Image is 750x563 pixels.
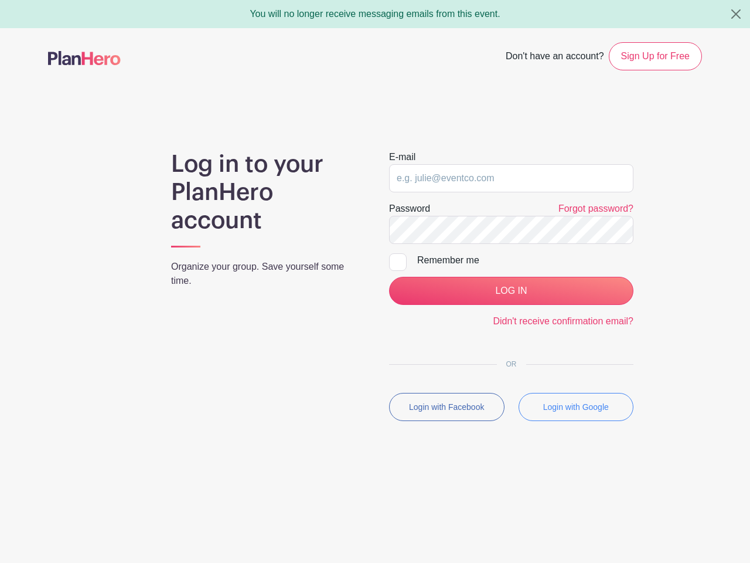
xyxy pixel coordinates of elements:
[558,204,633,213] a: Forgot password?
[506,45,604,70] span: Don't have an account?
[409,402,484,412] small: Login with Facebook
[609,42,702,70] a: Sign Up for Free
[171,150,361,235] h1: Log in to your PlanHero account
[389,277,633,305] input: LOG IN
[519,393,634,421] button: Login with Google
[497,360,526,368] span: OR
[389,150,415,164] label: E-mail
[389,393,504,421] button: Login with Facebook
[417,253,633,267] div: Remember me
[389,164,633,192] input: e.g. julie@eventco.com
[48,51,121,65] img: logo-507f7623f17ff9eddc593b1ce0a138ce2505c220e1c5a4e2b4648c50719b7d32.svg
[389,202,430,216] label: Password
[493,316,633,326] a: Didn't receive confirmation email?
[171,260,361,288] p: Organize your group. Save yourself some time.
[543,402,609,412] small: Login with Google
